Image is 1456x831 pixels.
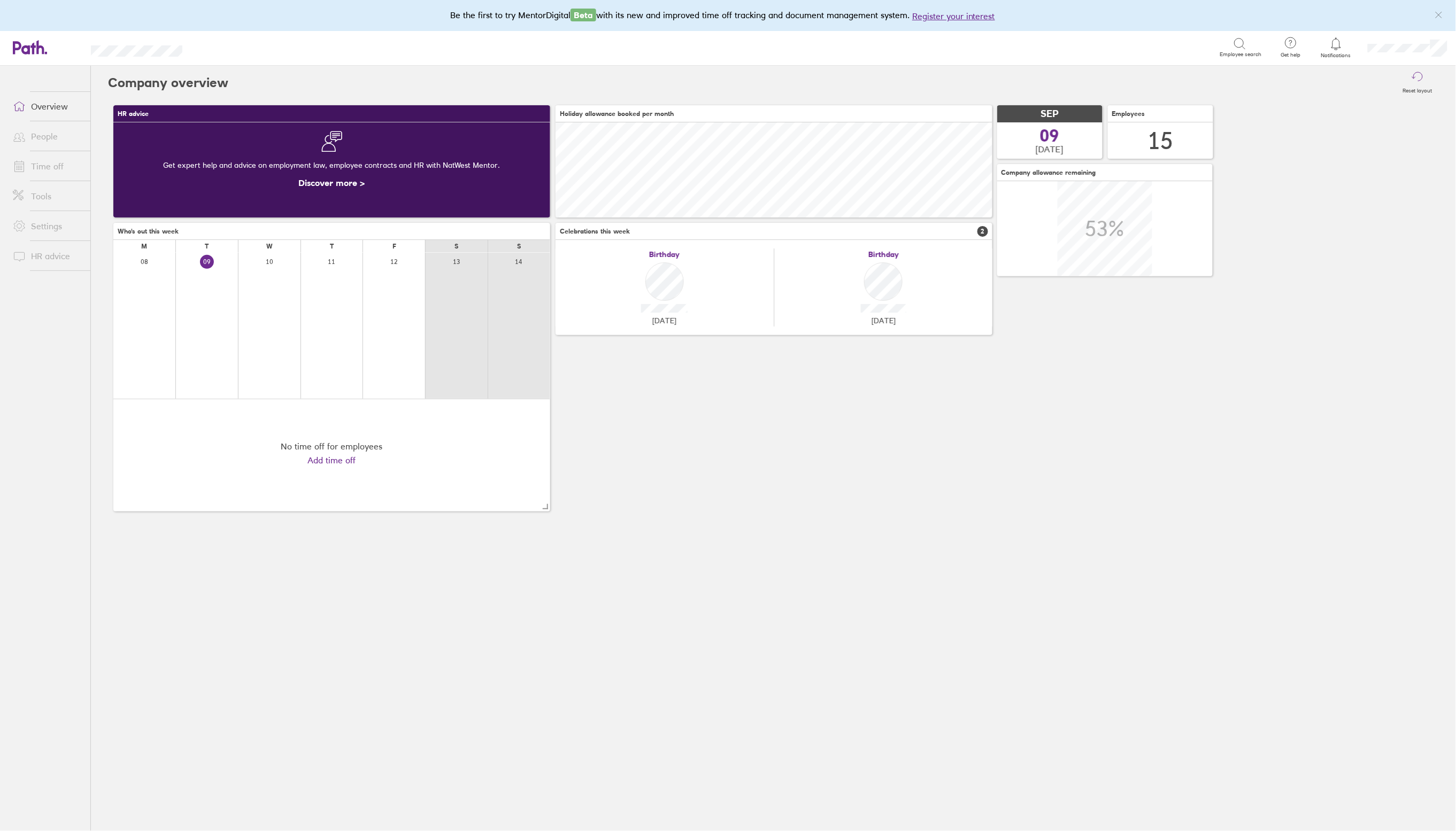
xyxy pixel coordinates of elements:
span: Who's out this week [118,228,179,235]
a: Notifications [1319,36,1354,59]
span: Employee search [1220,51,1262,58]
h2: Company overview [108,66,228,100]
a: People [4,126,90,147]
a: Overview [4,96,90,117]
span: 09 [1041,127,1060,144]
a: HR advice [4,245,90,267]
a: Add time off [308,455,356,465]
div: W [266,243,273,250]
span: Holiday allowance booked per month [560,110,674,118]
div: Be the first to try MentorDigital with its new and improved time off tracking and document manage... [450,9,1006,22]
button: Reset layout [1397,66,1439,100]
span: Notifications [1319,52,1354,59]
a: Time off [4,156,90,177]
span: [DATE] [652,316,676,325]
div: No time off for employees [281,441,383,451]
span: Employees [1112,110,1145,118]
span: HR advice [118,110,149,118]
span: Birthday [649,250,680,259]
div: F [392,243,396,250]
div: M [141,243,147,250]
div: T [330,243,334,250]
a: Settings [4,215,90,237]
div: Search [211,42,238,52]
span: Get help [1274,52,1308,58]
span: [DATE] [1036,144,1064,154]
div: T [205,243,209,250]
span: Company allowance remaining [1002,169,1096,176]
a: Discover more > [299,177,365,188]
span: Birthday [868,250,899,259]
span: SEP [1041,108,1059,120]
div: Get expert help and advice on employment law, employee contracts and HR with NatWest Mentor. [122,152,542,178]
div: S [455,243,459,250]
label: Reset layout [1397,84,1439,94]
span: [DATE] [872,316,896,325]
a: Tools [4,185,90,207]
div: 15 [1148,127,1174,154]
span: Celebrations this week [560,228,630,235]
span: 2 [977,226,988,237]
div: S [518,243,521,250]
span: Beta [571,9,596,21]
button: Register your interest [912,10,995,22]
